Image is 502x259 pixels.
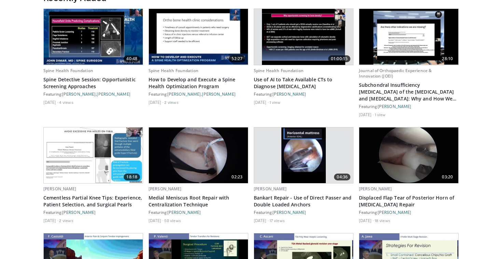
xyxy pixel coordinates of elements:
[359,112,374,117] li: [DATE]
[43,68,93,73] a: Spine Health Foundation
[149,9,248,65] img: 2bdf7522-1c47-4a36-b4a8-959f82b217bd.620x360_q85_upscale.jpg
[269,218,285,223] li: 17 views
[149,91,248,97] div: Featuring: ,
[149,127,248,183] a: 02:23
[149,209,248,215] div: Featuring:
[254,9,353,65] a: 01:00:15
[44,127,143,183] a: 18:18
[439,55,456,62] span: 28:10
[359,218,374,223] li: [DATE]
[149,68,198,73] a: Spine Health Foundation
[375,218,390,223] li: 18 views
[359,82,459,102] a: Subchondral Insufficiency [MEDICAL_DATA] of the [MEDICAL_DATA] and [MEDICAL_DATA]: Why and How We...
[273,210,306,215] a: [PERSON_NAME]
[167,92,201,96] a: [PERSON_NAME]
[97,92,130,96] a: [PERSON_NAME]
[44,127,143,183] img: a7a3a315-61f5-4f62-b42f-d6b371e9636b.620x360_q85_upscale.jpg
[149,76,248,90] a: How to Develop and Execute a Spine Health Optimization Program
[149,218,163,223] li: [DATE]
[124,55,140,62] span: 40:48
[59,99,73,105] li: 4 views
[202,92,235,96] a: [PERSON_NAME]
[375,112,386,117] li: 1 view
[164,99,179,105] li: 2 views
[254,76,353,90] a: Use of AI to Take Available CTs to Diagnose [MEDICAL_DATA]
[43,99,58,105] li: [DATE]
[254,186,287,192] a: [PERSON_NAME]
[359,127,458,183] a: 03:20
[359,68,432,79] a: Journal of Orthopaedic Experience & Innovation (JOEI)
[43,209,143,215] div: Featuring:
[229,174,245,180] span: 02:23
[254,194,353,208] a: Bankart Repair - Use of Direct Passer and Double Loaded Anchors
[62,210,96,215] a: [PERSON_NAME]
[124,174,140,180] span: 18:18
[164,218,181,223] li: 50 views
[149,9,248,65] a: 52:27
[62,92,96,96] a: [PERSON_NAME]
[328,55,350,62] span: 01:00:15
[254,127,353,183] a: 04:36
[254,91,353,97] div: Featuring:
[439,174,456,180] span: 03:20
[229,55,245,62] span: 52:27
[378,104,411,109] a: [PERSON_NAME]
[359,127,458,183] img: 2649116b-05f8-405c-a48f-a284a947b030.620x360_q85_upscale.jpg
[262,9,346,65] img: a1ec4d4b-974b-4b28-aa15-b411f68d8138.620x360_q85_upscale.jpg
[149,186,182,192] a: [PERSON_NAME]
[359,104,459,109] div: Featuring:
[43,76,143,90] a: Spine Detective Session: Opportunistic Screening Approaches
[378,210,411,215] a: [PERSON_NAME]
[254,209,353,215] div: Featuring:
[43,218,58,223] li: [DATE]
[44,9,143,65] a: 40:48
[254,68,304,73] a: Spine Health Foundation
[273,92,306,96] a: [PERSON_NAME]
[359,186,392,192] a: [PERSON_NAME]
[334,174,350,180] span: 04:36
[359,9,458,65] a: 28:10
[254,218,268,223] li: [DATE]
[254,99,268,105] li: [DATE]
[359,9,458,65] img: 0d11209b-9163-4cf9-9c37-c045ad2ce7a1.620x360_q85_upscale.jpg
[149,99,163,105] li: [DATE]
[43,194,143,208] a: Cementless Partial Knee Tips: Experience, Patient Selection, and Surgical Pearls
[43,91,143,97] div: Featuring: ,
[281,127,326,183] img: cd449402-123d-47f7-b112-52d159f17939.620x360_q85_upscale.jpg
[359,194,459,208] a: Displaced Flap Tear of Posterior Horn of [MEDICAL_DATA] Repair
[59,218,73,223] li: 2 views
[149,194,248,208] a: Medial Meniscus Root Repair with Centralization Technique
[149,127,248,183] img: 926032fc-011e-4e04-90f2-afa899d7eae5.620x360_q85_upscale.jpg
[43,186,76,192] a: [PERSON_NAME]
[44,9,143,65] img: 410ed940-cf0a-4706-b3f0-ea35bc4da3e5.620x360_q85_upscale.jpg
[359,209,459,215] div: Featuring:
[269,99,281,105] li: 1 view
[167,210,201,215] a: [PERSON_NAME]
